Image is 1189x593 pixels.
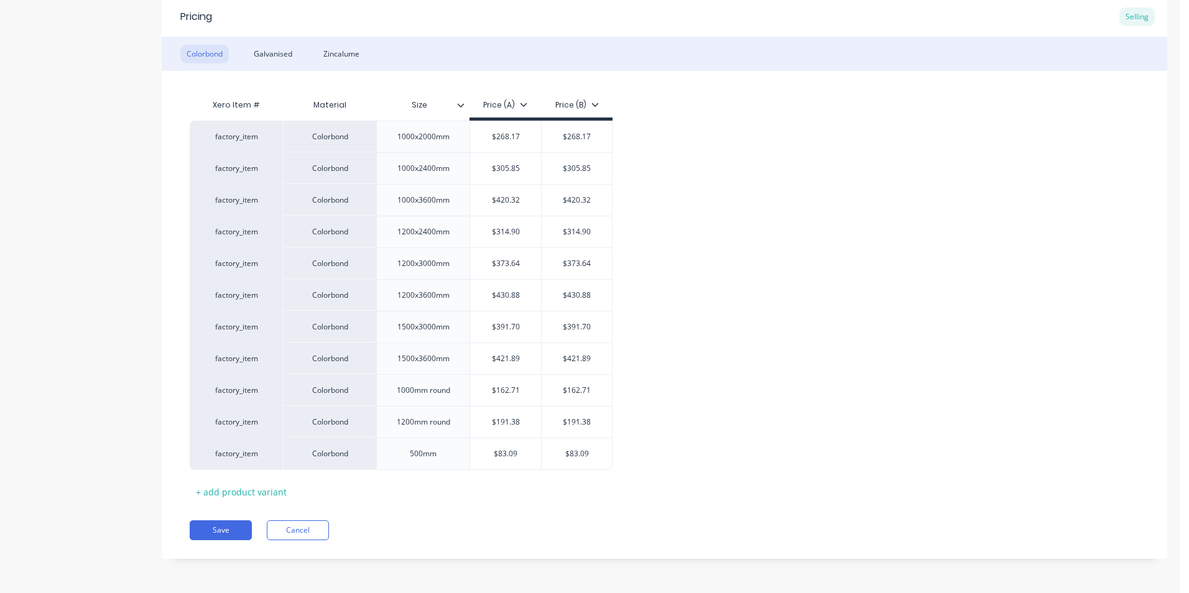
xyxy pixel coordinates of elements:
div: Colorbond [283,121,376,152]
div: factory_itemColorbond1500x3600mm$421.89$421.89 [190,342,613,374]
div: $162.71 [542,375,612,406]
div: 1000mm round [387,382,460,398]
div: Zincalume [317,45,366,63]
div: Colorbond [283,374,376,406]
div: Selling [1119,7,1155,26]
div: $268.17 [542,121,612,152]
div: Colorbond [180,45,229,63]
div: $420.32 [542,185,612,216]
div: Colorbond [283,311,376,342]
div: Galvanised [248,45,298,63]
div: factory_itemColorbond1200mm round$191.38$191.38 [190,406,613,438]
div: $314.90 [542,216,612,247]
div: $191.38 [470,407,541,438]
div: Size [376,90,462,121]
div: Colorbond [283,279,376,311]
div: factory_item [202,321,271,333]
div: Size [376,93,470,117]
div: factory_itemColorbond1000mm round$162.71$162.71 [190,374,613,406]
div: Material [283,93,376,117]
div: $191.38 [542,407,612,438]
div: $162.71 [470,375,541,406]
div: $420.32 [470,185,541,216]
div: Colorbond [283,406,376,438]
div: factory_itemColorbond1000x2400mm$305.85$305.85 [190,152,613,184]
div: 1200x3600mm [387,287,460,303]
div: 1200mm round [387,414,460,430]
div: $391.70 [470,311,541,342]
div: 1000x3600mm [387,192,460,208]
div: 1500x3000mm [387,319,460,335]
div: 1000x2000mm [387,129,460,145]
div: $430.88 [542,280,612,311]
div: factory_itemColorbond1200x2400mm$314.90$314.90 [190,216,613,247]
div: $305.85 [470,153,541,184]
div: 1500x3600mm [387,351,460,367]
div: Colorbond [283,184,376,216]
div: 1200x3000mm [387,255,460,272]
div: factory_itemColorbond1000x3600mm$420.32$420.32 [190,184,613,216]
div: factory_item [202,131,271,142]
div: $430.88 [470,280,541,311]
div: factory_item [202,195,271,206]
div: factory_item [202,448,271,459]
div: Colorbond [283,342,376,374]
div: Colorbond [283,247,376,279]
div: $83.09 [542,438,612,469]
div: $391.70 [542,311,612,342]
div: factory_itemColorbond1500x3000mm$391.70$391.70 [190,311,613,342]
div: factory_item [202,385,271,396]
div: $268.17 [470,121,541,152]
div: $314.90 [470,216,541,247]
button: Save [190,520,252,540]
div: $421.89 [470,343,541,374]
div: Xero Item # [190,93,283,117]
div: 500mm [392,446,455,462]
div: factory_item [202,353,271,364]
div: factory_itemColorbond500mm$83.09$83.09 [190,438,613,470]
button: Cancel [267,520,329,540]
div: 1200x2400mm [387,224,460,240]
div: factory_itemColorbond1200x3600mm$430.88$430.88 [190,279,613,311]
div: factory_itemColorbond1200x3000mm$373.64$373.64 [190,247,613,279]
div: Colorbond [283,438,376,470]
div: 1000x2400mm [387,160,460,177]
div: factory_item [202,258,271,269]
div: factory_itemColorbond1000x2000mm$268.17$268.17 [190,121,613,152]
div: $421.89 [542,343,612,374]
div: $83.09 [470,438,541,469]
div: $373.64 [470,248,541,279]
div: factory_item [202,290,271,301]
div: factory_item [202,163,271,174]
div: Pricing [180,9,212,24]
div: Colorbond [283,216,376,247]
div: + add product variant [190,482,293,502]
div: Colorbond [283,152,376,184]
div: $305.85 [542,153,612,184]
div: Price (B) [555,99,599,111]
div: Price (A) [483,99,527,111]
div: $373.64 [542,248,612,279]
div: factory_item [202,226,271,237]
div: factory_item [202,416,271,428]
